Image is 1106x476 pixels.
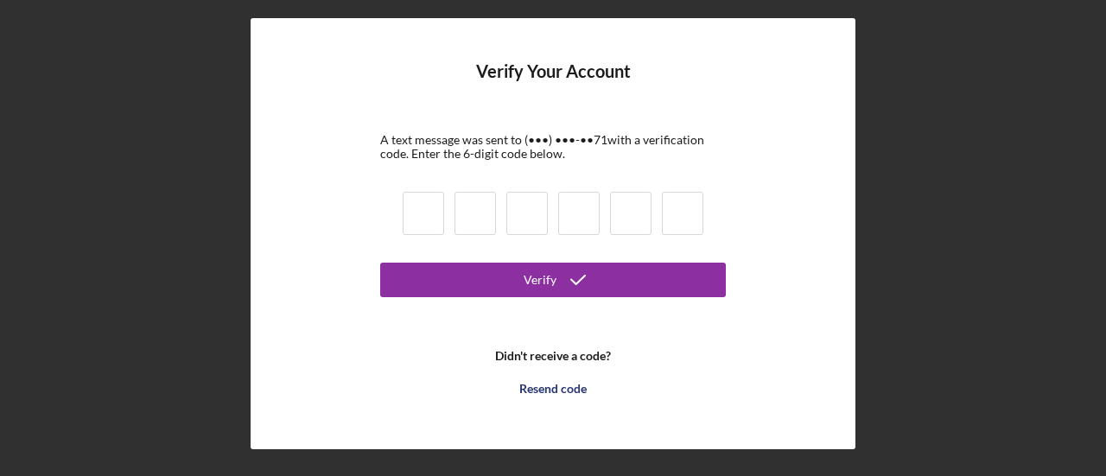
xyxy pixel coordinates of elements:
[380,133,726,161] div: A text message was sent to (•••) •••-•• 71 with a verification code. Enter the 6-digit code below.
[519,371,587,406] div: Resend code
[495,349,611,363] b: Didn't receive a code?
[476,61,631,107] h4: Verify Your Account
[524,263,556,297] div: Verify
[380,371,726,406] button: Resend code
[380,263,726,297] button: Verify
